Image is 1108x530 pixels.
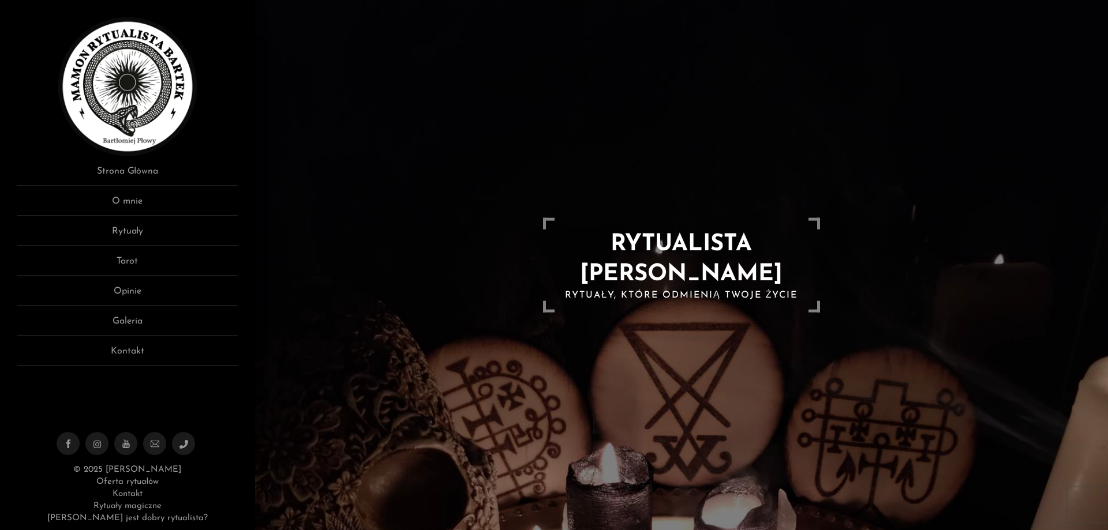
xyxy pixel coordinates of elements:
[17,284,238,306] a: Opinie
[555,289,808,301] h2: Rytuały, które odmienią Twoje życie
[96,478,159,486] a: Oferta rytuałów
[555,229,808,289] h1: RYTUALISTA [PERSON_NAME]
[17,164,238,186] a: Strona Główna
[17,344,238,366] a: Kontakt
[17,224,238,246] a: Rytuały
[17,254,238,276] a: Tarot
[58,17,197,156] img: Rytualista Bartek
[93,502,162,510] a: Rytuały magiczne
[47,514,208,523] a: [PERSON_NAME] jest dobry rytualista?
[17,194,238,216] a: O mnie
[17,314,238,336] a: Galeria
[113,490,143,498] a: Kontakt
